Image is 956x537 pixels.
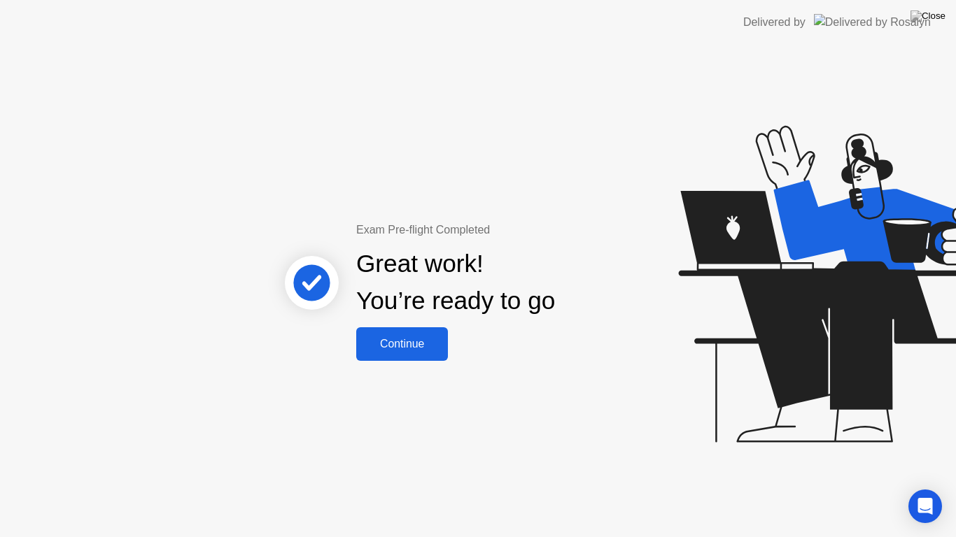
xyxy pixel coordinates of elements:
[814,14,931,30] img: Delivered by Rosalyn
[356,327,448,361] button: Continue
[360,338,444,350] div: Continue
[908,489,942,523] div: Open Intercom Messenger
[356,222,645,238] div: Exam Pre-flight Completed
[356,245,555,320] div: Great work! You’re ready to go
[911,10,946,22] img: Close
[743,14,806,31] div: Delivered by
